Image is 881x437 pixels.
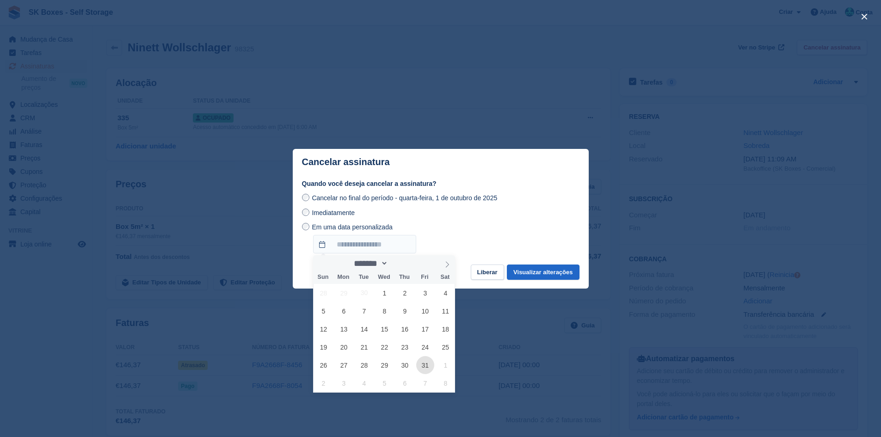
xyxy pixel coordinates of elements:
[314,284,333,302] span: September 28, 2025
[302,194,309,201] input: Cancelar no final do período - quarta-feira, 1 de outubro de 2025
[376,374,394,392] span: November 5, 2025
[396,338,414,356] span: October 23, 2025
[416,302,434,320] span: October 10, 2025
[355,338,373,356] span: October 21, 2025
[388,259,417,268] input: Year
[416,284,434,302] span: October 3, 2025
[302,179,579,189] label: Quando você deseja cancelar a assinatura?
[355,374,373,392] span: November 4, 2025
[302,157,390,167] p: Cancelar assinatura
[314,356,333,374] span: October 26, 2025
[335,302,353,320] span: October 6, 2025
[416,374,434,392] span: November 7, 2025
[376,338,394,356] span: October 22, 2025
[416,338,434,356] span: October 24, 2025
[437,302,455,320] span: October 11, 2025
[437,338,455,356] span: October 25, 2025
[312,223,392,231] span: Em uma data personalizada
[313,235,416,253] input: Em uma data personalizada
[335,374,353,392] span: November 3, 2025
[437,284,455,302] span: October 4, 2025
[312,209,355,216] span: Imediatamente
[314,374,333,392] span: November 2, 2025
[857,9,872,24] button: close
[396,284,414,302] span: October 2, 2025
[437,356,455,374] span: November 1, 2025
[355,356,373,374] span: October 28, 2025
[302,209,309,216] input: Imediatamente
[312,194,497,202] span: Cancelar no final do período - quarta-feira, 1 de outubro de 2025
[355,302,373,320] span: October 7, 2025
[416,320,434,338] span: October 17, 2025
[396,320,414,338] span: October 16, 2025
[351,259,388,268] select: Month
[314,320,333,338] span: October 12, 2025
[355,284,373,302] span: September 30, 2025
[435,274,455,280] span: Sat
[314,302,333,320] span: October 5, 2025
[396,374,414,392] span: November 6, 2025
[376,356,394,374] span: October 29, 2025
[414,274,435,280] span: Fri
[437,320,455,338] span: October 18, 2025
[335,356,353,374] span: October 27, 2025
[313,274,333,280] span: Sun
[335,338,353,356] span: October 20, 2025
[374,274,394,280] span: Wed
[302,223,309,230] input: Em uma data personalizada
[335,284,353,302] span: September 29, 2025
[394,274,414,280] span: Thu
[333,274,353,280] span: Mon
[416,356,434,374] span: October 31, 2025
[396,302,414,320] span: October 9, 2025
[314,338,333,356] span: October 19, 2025
[353,274,374,280] span: Tue
[437,374,455,392] span: November 8, 2025
[355,320,373,338] span: October 14, 2025
[376,320,394,338] span: October 15, 2025
[507,265,579,280] button: Visualizar alterações
[376,302,394,320] span: October 8, 2025
[376,284,394,302] span: October 1, 2025
[471,265,504,280] button: Liberar
[396,356,414,374] span: October 30, 2025
[335,320,353,338] span: October 13, 2025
